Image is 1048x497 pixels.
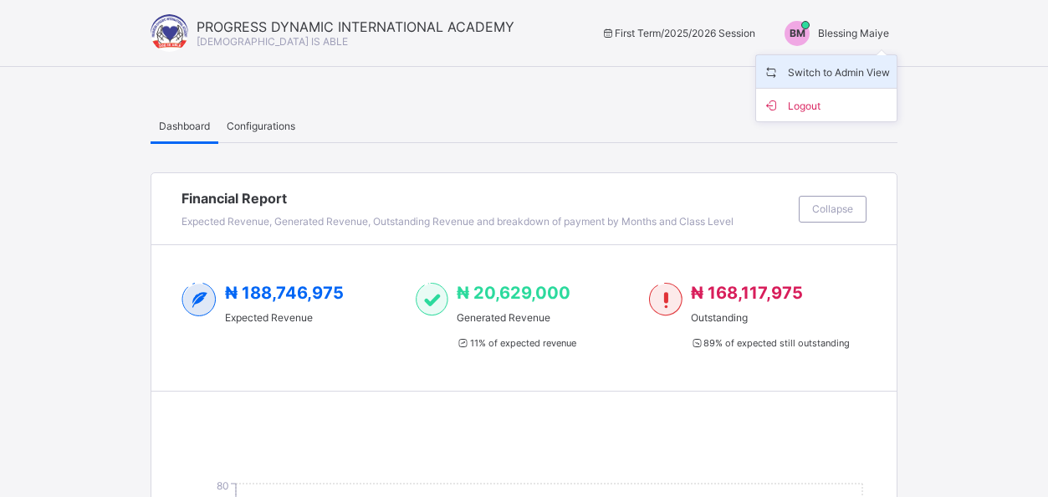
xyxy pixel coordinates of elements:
[756,55,897,89] li: dropdown-list-item-name-0
[601,27,755,39] span: session/term information
[416,283,448,316] img: paid-1.3eb1404cbcb1d3b736510a26bbfa3ccb.svg
[756,89,897,121] li: dropdown-list-item-buttom-1
[217,479,229,492] tspan: 80
[649,283,682,316] img: outstanding-1.146d663e52f09953f639664a84e30106.svg
[790,27,805,39] span: BM
[225,311,344,324] span: Expected Revenue
[691,311,850,324] span: Outstanding
[691,337,850,349] span: 89 % of expected still outstanding
[197,35,348,48] span: [DEMOGRAPHIC_DATA] IS ABLE
[457,311,575,324] span: Generated Revenue
[812,202,853,215] span: Collapse
[181,215,734,228] span: Expected Revenue, Generated Revenue, Outstanding Revenue and breakdown of payment by Months and C...
[818,27,889,39] span: Blessing Maiye
[227,120,295,132] span: Configurations
[181,283,217,316] img: expected-2.4343d3e9d0c965b919479240f3db56ac.svg
[197,18,514,35] span: PROGRESS DYNAMIC INTERNATIONAL ACADEMY
[159,120,210,132] span: Dashboard
[181,190,790,207] span: Financial Report
[225,283,344,303] span: ₦ 188,746,975
[763,62,890,81] span: Switch to Admin View
[691,283,803,303] span: ₦ 168,117,975
[763,95,890,115] span: Logout
[457,337,575,349] span: 11 % of expected revenue
[457,283,570,303] span: ₦ 20,629,000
